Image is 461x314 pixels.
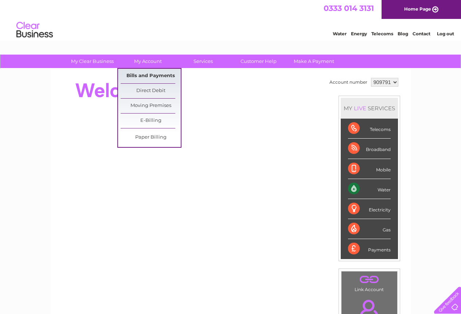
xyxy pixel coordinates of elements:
div: Telecoms [348,119,391,139]
a: Paper Billing [121,130,181,145]
div: Mobile [348,159,391,179]
a: Customer Help [228,55,289,68]
img: logo.png [16,19,53,41]
a: Energy [351,31,367,36]
div: Payments [348,239,391,259]
div: Clear Business is a trading name of Verastar Limited (registered in [GEOGRAPHIC_DATA] No. 3667643... [59,4,403,35]
div: MY SERVICES [341,98,398,119]
a: My Account [118,55,178,68]
a: Water [333,31,347,36]
a: Services [173,55,233,68]
div: LIVE [352,105,368,112]
a: Moving Premises [121,99,181,113]
a: Blog [398,31,408,36]
a: Log out [437,31,454,36]
a: . [343,273,395,286]
td: Account number [328,76,369,88]
a: My Clear Business [62,55,122,68]
a: Telecoms [371,31,393,36]
a: Contact [413,31,430,36]
div: Gas [348,219,391,239]
div: Water [348,179,391,199]
a: Direct Debit [121,84,181,98]
a: Make A Payment [284,55,344,68]
a: E-Billing [121,114,181,128]
td: Link Account [341,271,398,294]
div: Broadband [348,139,391,159]
div: Electricity [348,199,391,219]
a: 0333 014 3131 [324,4,374,13]
a: Bills and Payments [121,69,181,83]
